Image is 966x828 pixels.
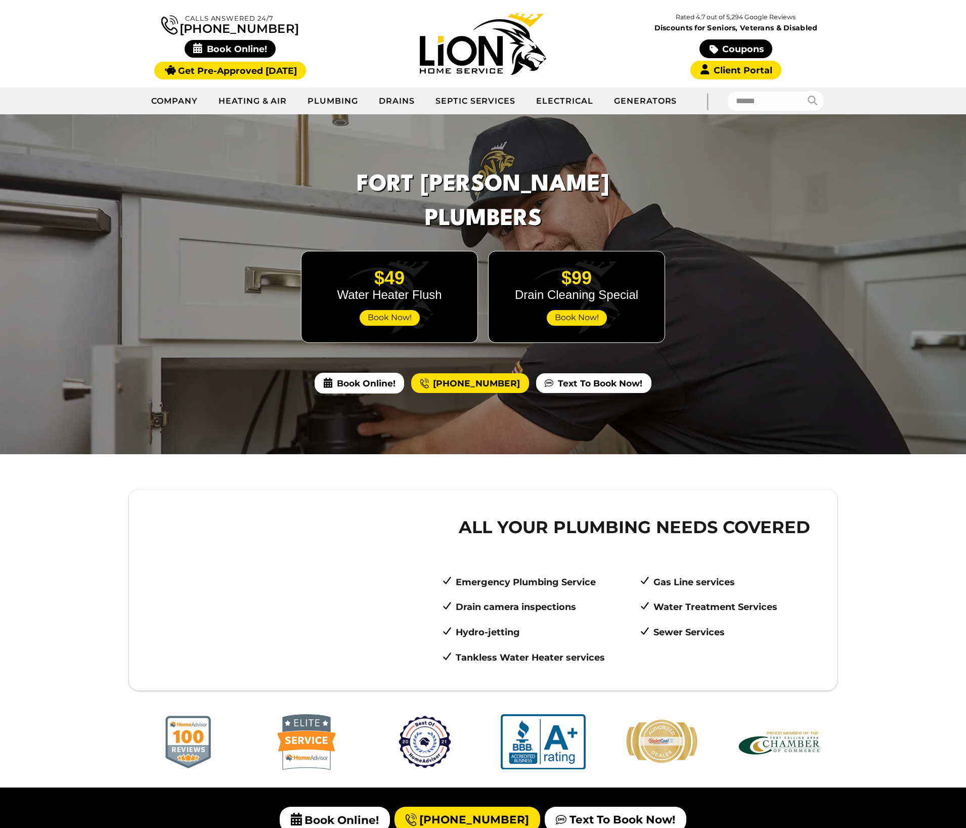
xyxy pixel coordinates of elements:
span: Book Online! [315,373,404,393]
h1: Fort [PERSON_NAME] Plumbers [299,168,667,236]
p: Gas Line services [653,574,827,590]
a: Heating & Air [208,89,297,114]
div: slide 5 [619,718,705,770]
p: Sewer Services [653,624,827,640]
span: Discounts for Seniors, Veterans & Disabled [611,24,860,31]
a: Septic Services [425,89,526,114]
div: | [687,88,727,114]
div: slide 4 [500,714,586,773]
a: Generators [604,89,687,114]
a: Company [141,89,208,114]
a: Text To Book Now! [536,373,651,394]
span: All Your Plumbing Needs Covered [442,514,827,540]
img: Lion Home Service [420,13,546,75]
a: Plumbing [297,89,369,114]
a: Drains [369,89,425,114]
div: slide 3 [382,714,468,774]
span: Book Online! [185,40,276,58]
img: Best of HomeAdvisor 2021 [385,714,464,770]
a: Electrical [526,89,604,114]
p: Hydro-jetting [456,624,630,640]
ul: carousel [129,706,837,782]
div: slide 1 [145,714,231,774]
p: Emergency Plumbing Service [456,574,630,590]
img: Fort Collins Chamber of Commerce member [737,727,822,757]
p: Water Treatment Services [653,599,827,615]
a: [PHONE_NUMBER] [161,13,299,35]
span: Book Now! [547,310,607,326]
img: BBB A+ Rated [501,714,586,769]
p: Rated 4.7 out of 5,294 Google Reviews [609,12,862,23]
a: [PHONE_NUMBER] [411,373,529,394]
a: Get Pre-Approved [DATE] [154,62,305,79]
p: Drain camera inspections [456,599,630,615]
span: Book Now! [360,310,420,326]
div: slide 6 [737,727,823,760]
p: Tankless Water Heater services [456,649,630,666]
div: slide 2 [264,714,349,774]
a: Coupons [699,39,772,58]
a: Client Portal [690,61,781,79]
iframe: Our History | Lion Home Service [139,499,414,677]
